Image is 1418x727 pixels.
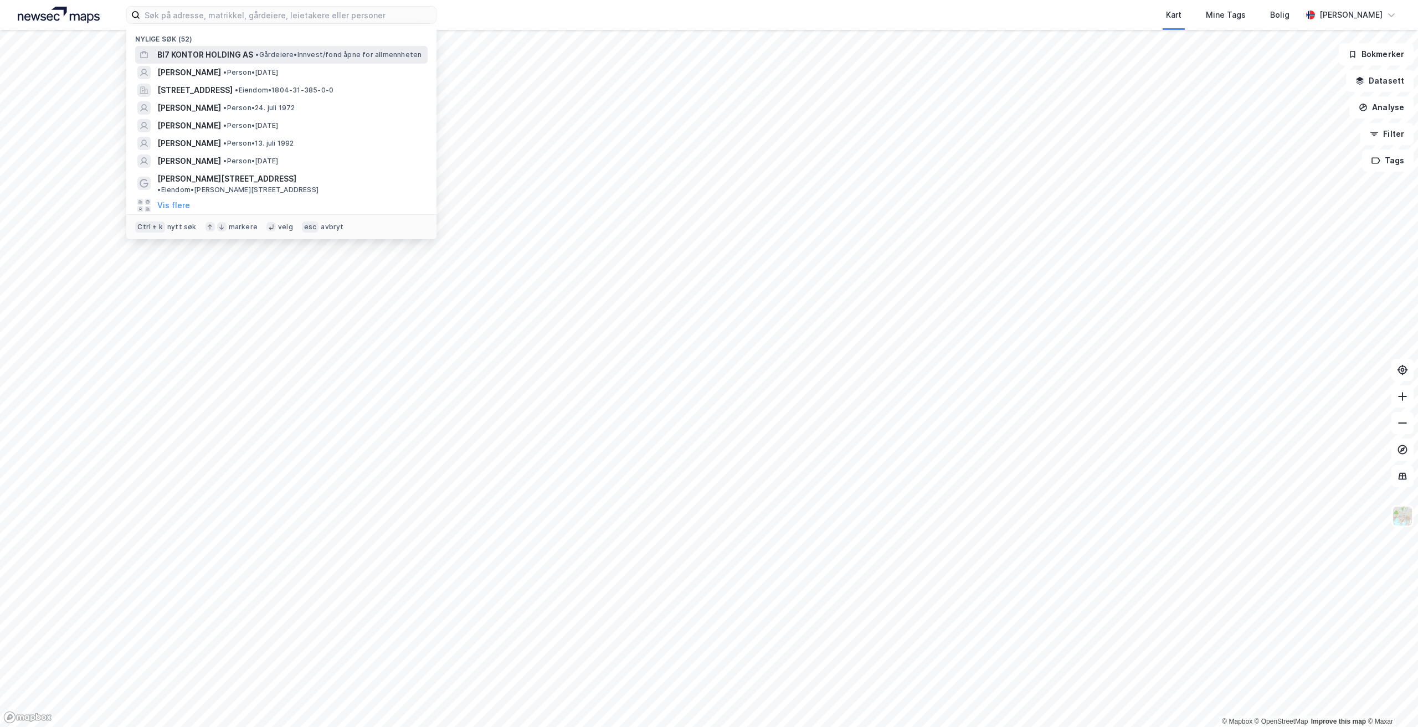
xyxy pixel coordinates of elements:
a: Mapbox homepage [3,711,52,724]
button: Analyse [1349,96,1414,118]
span: Gårdeiere • Innvest/fond åpne for allmennheten [255,50,422,59]
span: • [255,50,259,59]
img: Z [1392,506,1413,527]
span: • [223,121,227,130]
span: • [235,86,238,94]
div: Kart [1166,8,1181,22]
span: Person • [DATE] [223,121,278,130]
div: esc [302,221,319,233]
span: Person • [DATE] [223,68,278,77]
span: BI7 KONTOR HOLDING AS [157,48,253,61]
span: • [157,185,161,194]
button: Filter [1360,123,1414,145]
img: logo.a4113a55bc3d86da70a041830d287a7e.svg [18,7,100,23]
span: Person • 24. juli 1972 [223,104,295,112]
div: nytt søk [167,223,197,231]
iframe: Chat Widget [1363,674,1418,727]
button: Bokmerker [1339,43,1414,65]
button: Vis flere [157,199,190,212]
div: markere [229,223,258,231]
span: [PERSON_NAME] [157,119,221,132]
div: Bolig [1270,8,1289,22]
div: avbryt [321,223,343,231]
span: • [223,68,227,76]
a: Improve this map [1311,718,1366,725]
div: Ctrl + k [135,221,165,233]
span: • [223,157,227,165]
button: Tags [1362,149,1414,172]
div: [PERSON_NAME] [1319,8,1383,22]
span: [PERSON_NAME] [157,137,221,150]
span: • [223,104,227,112]
div: Kontrollprogram for chat [1363,674,1418,727]
span: [PERSON_NAME] [157,66,221,79]
div: Nylige søk (52) [126,26,436,46]
span: [PERSON_NAME] [157,154,221,168]
span: Eiendom • [PERSON_NAME][STREET_ADDRESS] [157,185,318,194]
span: Person • [DATE] [223,157,278,166]
button: Datasett [1346,70,1414,92]
span: [PERSON_NAME] [157,101,221,115]
input: Søk på adresse, matrikkel, gårdeiere, leietakere eller personer [140,7,436,23]
span: [STREET_ADDRESS] [157,84,233,97]
span: Person • 13. juli 1992 [223,139,294,148]
div: Mine Tags [1206,8,1246,22]
a: OpenStreetMap [1255,718,1308,725]
span: [PERSON_NAME][STREET_ADDRESS] [157,172,296,185]
div: velg [278,223,293,231]
span: • [223,139,227,147]
a: Mapbox [1222,718,1252,725]
span: Eiendom • 1804-31-385-0-0 [235,86,333,95]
